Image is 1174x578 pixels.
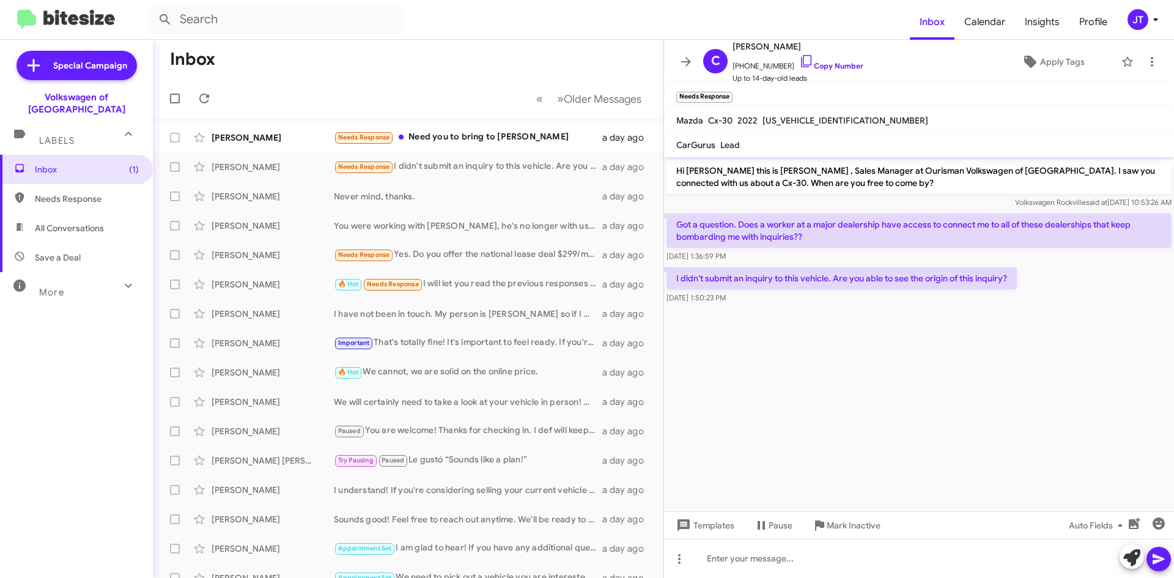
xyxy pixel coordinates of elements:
[35,222,104,234] span: All Conversations
[720,139,740,150] span: Lead
[212,543,334,555] div: [PERSON_NAME]
[676,92,733,103] small: Needs Response
[733,72,863,84] span: Up to 14-day-old leads
[564,92,641,106] span: Older Messages
[35,163,139,176] span: Inbox
[676,115,703,126] span: Mazda
[39,135,75,146] span: Labels
[382,456,404,464] span: Paused
[666,251,726,261] span: [DATE] 1:36:59 PM
[666,293,726,302] span: [DATE] 1:50:23 PM
[212,396,334,408] div: [PERSON_NAME]
[1015,4,1069,40] a: Insights
[129,163,139,176] span: (1)
[212,513,334,525] div: [PERSON_NAME]
[602,454,654,467] div: a day ago
[602,513,654,525] div: a day ago
[737,115,758,126] span: 2022
[334,513,602,525] div: Sounds good! Feel free to reach out anytime. We'll be ready to discuss selling your Atlas Cross S...
[334,130,602,144] div: Need you to bring to [PERSON_NAME]
[334,190,602,202] div: Never mind, thanks.
[212,190,334,202] div: [PERSON_NAME]
[557,91,564,106] span: »
[39,287,64,298] span: More
[334,160,602,174] div: I didn't submit an inquiry to this vehicle. Are you able to see the origin of this inquiry?
[990,51,1115,73] button: Apply Tags
[1069,514,1128,536] span: Auto Fields
[954,4,1015,40] a: Calendar
[550,86,649,111] button: Next
[338,427,361,435] span: Paused
[334,484,602,496] div: I understand! If you're considering selling your current vehicle in the future, feel free to reac...
[212,425,334,437] div: [PERSON_NAME]
[602,396,654,408] div: a day ago
[212,337,334,349] div: [PERSON_NAME]
[744,514,802,536] button: Pause
[602,425,654,437] div: a day ago
[602,161,654,173] div: a day ago
[212,132,334,144] div: [PERSON_NAME]
[910,4,954,40] a: Inbox
[1040,51,1085,73] span: Apply Tags
[148,5,405,34] input: Search
[602,132,654,144] div: a day ago
[674,514,734,536] span: Templates
[762,115,928,126] span: [US_VEHICLE_IDENTIFICATION_NUMBER]
[602,337,654,349] div: a day ago
[666,267,1017,289] p: I didn't submit an inquiry to this vehicle. Are you able to see the origin of this inquiry?
[212,278,334,291] div: [PERSON_NAME]
[733,54,863,72] span: [PHONE_NUMBER]
[711,51,720,71] span: C
[338,339,370,347] span: Important
[212,220,334,232] div: [PERSON_NAME]
[338,251,390,259] span: Needs Response
[334,453,602,467] div: Le gustó “Sounds like a plan!”
[602,278,654,291] div: a day ago
[212,308,334,320] div: [PERSON_NAME]
[799,61,863,70] a: Copy Number
[334,336,602,350] div: That's totally fine! It's important to feel ready. If you're ever interested in discussing your v...
[334,365,602,379] div: We cannot, we are solid on the online price.
[530,86,649,111] nav: Page navigation example
[529,86,550,111] button: Previous
[212,161,334,173] div: [PERSON_NAME]
[334,424,602,438] div: You are welcome! Thanks for checking in. I def will keep you in mind not just for this one client...
[53,59,127,72] span: Special Campaign
[338,163,390,171] span: Needs Response
[536,91,543,106] span: «
[1086,198,1107,207] span: said at
[602,220,654,232] div: a day ago
[1117,9,1161,30] button: JT
[334,277,602,291] div: I will let you read the previous responses and come up with your own conclusion. Please do not as...
[212,366,334,379] div: [PERSON_NAME]
[35,251,81,264] span: Save a Deal
[802,514,890,536] button: Mark Inactive
[212,249,334,261] div: [PERSON_NAME]
[664,514,744,536] button: Templates
[602,366,654,379] div: a day ago
[1069,4,1117,40] span: Profile
[338,456,374,464] span: Try Pausing
[212,484,334,496] div: [PERSON_NAME]
[1059,514,1137,536] button: Auto Fields
[170,50,215,69] h1: Inbox
[367,280,419,288] span: Needs Response
[602,190,654,202] div: a day ago
[676,139,715,150] span: CarGurus
[338,368,359,376] span: 🔥 Hot
[1128,9,1148,30] div: JT
[334,308,602,320] div: I have not been in touch. My person is [PERSON_NAME] so if I were to reach out, I would contact h...
[17,51,137,80] a: Special Campaign
[708,115,733,126] span: Cx-30
[334,396,602,408] div: We will certainly need to take a look at your vehicle in person! When can you come by?
[602,308,654,320] div: a day ago
[338,280,359,288] span: 🔥 Hot
[666,160,1172,194] p: Hi [PERSON_NAME] this is [PERSON_NAME] , Sales Manager at Ourisman Volkswagen of [GEOGRAPHIC_DATA...
[338,133,390,141] span: Needs Response
[733,39,863,54] span: [PERSON_NAME]
[666,213,1172,248] p: Got a question. Does a worker at a major dealership have access to connect me to all of these dea...
[334,220,602,232] div: You were working with [PERSON_NAME], he's no longer with us. I am following up to check if you we...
